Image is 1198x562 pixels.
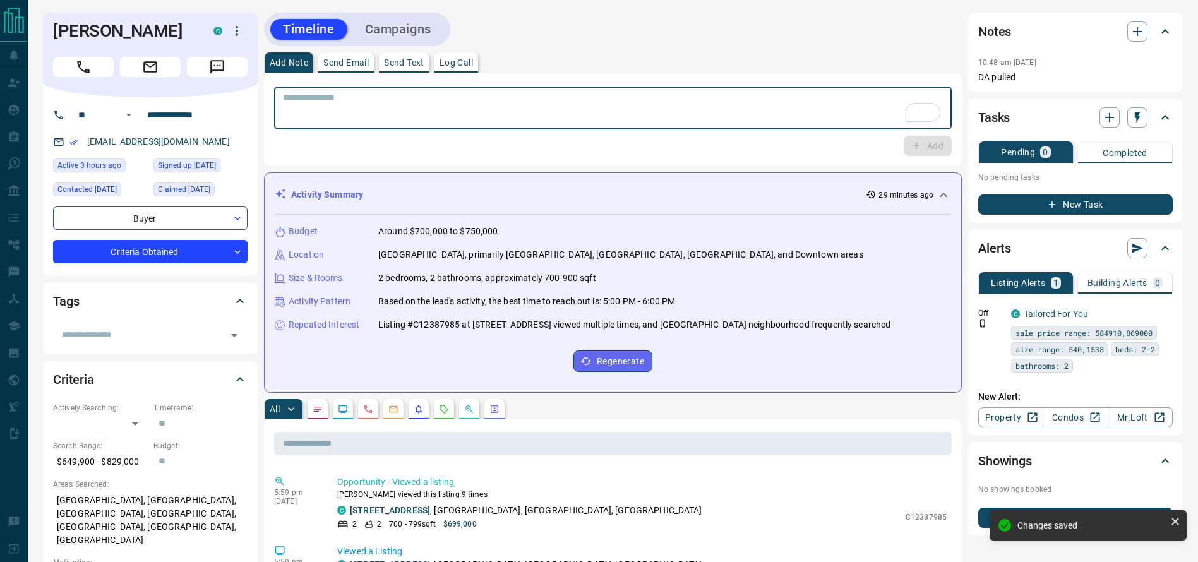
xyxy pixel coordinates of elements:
p: Pending [1001,148,1035,157]
svg: Notes [313,404,323,414]
p: Activity Summary [291,188,363,201]
p: Location [289,248,324,261]
span: bathrooms: 2 [1015,359,1069,372]
p: Repeated Interest [289,318,359,332]
p: Send Email [323,58,369,67]
span: Signed up [DATE] [158,159,216,172]
p: Areas Searched: [53,479,248,490]
h2: Tags [53,291,79,311]
svg: Listing Alerts [414,404,424,414]
p: 5:59 pm [274,488,318,497]
p: 10:48 am [DATE] [978,58,1036,67]
div: Criteria Obtained [53,240,248,263]
div: Tags [53,286,248,316]
p: Budget: [153,440,248,451]
p: 700 - 799 sqft [389,518,435,530]
a: Tailored For You [1024,309,1088,319]
h2: Criteria [53,369,94,390]
div: Tasks [978,102,1173,133]
svg: Lead Browsing Activity [338,404,348,414]
p: Search Range: [53,440,147,451]
h1: [PERSON_NAME] [53,21,195,41]
div: Criteria [53,364,248,395]
p: 2 [377,518,381,530]
span: Message [187,57,248,77]
div: Sun Sep 14 2025 [153,182,248,200]
p: Around $700,000 to $750,000 [378,225,498,238]
div: Sun Sep 14 2025 [53,182,147,200]
p: , [GEOGRAPHIC_DATA], [GEOGRAPHIC_DATA], [GEOGRAPHIC_DATA] [350,504,702,517]
p: All [270,405,280,414]
p: Add Note [270,58,308,67]
div: Alerts [978,233,1173,263]
p: 1 [1053,278,1058,287]
h2: Alerts [978,238,1011,258]
p: 0 [1043,148,1048,157]
div: Notes [978,16,1173,47]
button: New Showing [978,508,1173,528]
div: Showings [978,446,1173,476]
p: [DATE] [274,497,318,506]
div: Activity Summary29 minutes ago [275,183,951,206]
p: DA pulled [978,71,1173,84]
span: Contacted [DATE] [57,183,117,196]
a: Property [978,407,1043,427]
p: Building Alerts [1087,278,1147,287]
a: Condos [1043,407,1108,427]
a: [EMAIL_ADDRESS][DOMAIN_NAME] [87,136,230,146]
svg: Email Verified [69,138,78,146]
div: condos.ca [213,27,222,35]
button: Regenerate [573,350,652,372]
span: sale price range: 584910,869000 [1015,326,1153,339]
button: Open [121,107,136,123]
button: Campaigns [352,19,444,40]
div: Buyer [53,206,248,230]
p: Send Text [384,58,424,67]
p: [GEOGRAPHIC_DATA], [GEOGRAPHIC_DATA], [GEOGRAPHIC_DATA], [GEOGRAPHIC_DATA], [GEOGRAPHIC_DATA], [G... [53,490,248,551]
svg: Opportunities [464,404,474,414]
p: No showings booked [978,484,1173,495]
p: 2 [352,518,357,530]
svg: Requests [439,404,449,414]
p: Listing #C12387985 at [STREET_ADDRESS] viewed multiple times, and [GEOGRAPHIC_DATA] neighbourhood... [378,318,890,332]
button: Timeline [270,19,347,40]
svg: Agent Actions [489,404,500,414]
p: Viewed a Listing [337,545,947,558]
p: 29 minutes ago [878,189,933,201]
p: Completed [1103,148,1147,157]
textarea: To enrich screen reader interactions, please activate Accessibility in Grammarly extension settings [283,92,943,124]
p: 2 bedrooms, 2 bathrooms, approximately 700-900 sqft [378,272,596,285]
span: Claimed [DATE] [158,183,210,196]
p: [PERSON_NAME] viewed this listing 9 times [337,489,947,500]
p: C12387985 [906,511,947,523]
span: Active 3 hours ago [57,159,121,172]
p: Size & Rooms [289,272,343,285]
p: Log Call [440,58,473,67]
a: Mr.Loft [1108,407,1173,427]
div: condos.ca [1011,309,1020,318]
p: Activity Pattern [289,295,350,308]
div: Sun Sep 14 2025 [153,158,248,176]
span: beds: 2-2 [1115,343,1155,356]
p: No pending tasks [978,168,1173,187]
span: size range: 540,1538 [1015,343,1104,356]
p: [GEOGRAPHIC_DATA], primarily [GEOGRAPHIC_DATA], [GEOGRAPHIC_DATA], [GEOGRAPHIC_DATA], and Downtow... [378,248,863,261]
svg: Emails [388,404,398,414]
p: $699,000 [443,518,477,530]
svg: Calls [363,404,373,414]
p: Listing Alerts [991,278,1046,287]
p: New Alert: [978,390,1173,404]
div: Changes saved [1017,520,1165,530]
h2: Notes [978,21,1011,42]
h2: Tasks [978,107,1010,128]
span: Call [53,57,114,77]
p: Actively Searching: [53,402,147,414]
a: [STREET_ADDRESS] [350,505,430,515]
h2: Showings [978,451,1032,471]
p: Off [978,308,1003,319]
p: Opportunity - Viewed a listing [337,475,947,489]
button: New Task [978,194,1173,215]
p: Based on the lead's activity, the best time to reach out is: 5:00 PM - 6:00 PM [378,295,675,308]
button: Open [225,326,243,344]
svg: Push Notification Only [978,319,987,328]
